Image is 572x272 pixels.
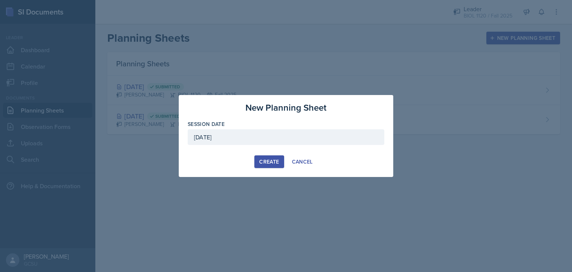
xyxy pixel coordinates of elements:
[292,159,313,165] div: Cancel
[188,120,225,128] label: Session Date
[287,155,318,168] button: Cancel
[259,159,279,165] div: Create
[254,155,284,168] button: Create
[245,101,327,114] h3: New Planning Sheet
